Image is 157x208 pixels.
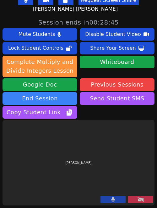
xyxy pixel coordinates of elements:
span: Session ends in [38,18,119,27]
a: Google Doc [3,78,77,91]
span: Copy Student Link [7,108,73,117]
div: Mute Students [19,29,55,39]
button: Lock Student Controls [3,42,77,54]
div: Lock Student Controls [8,43,63,53]
div: [PERSON_NAME] [3,120,154,205]
span: [PERSON_NAME] [PERSON_NAME] [33,5,119,13]
button: Mute Students [3,28,77,41]
button: Complete Multiply and Divide Integers Lesson [3,56,77,77]
button: Send Student SMS [80,92,154,105]
button: Copy Student Link [3,106,77,119]
button: Whiteboard [80,56,154,68]
div: Share Your Screen [90,43,136,53]
a: Previous Sessions [80,78,154,91]
button: Share Your Screen [80,42,154,54]
button: End Session [3,92,77,105]
time: 00:28:45 [89,19,119,26]
div: Disable Student Video [85,29,141,39]
button: Disable Student Video [80,28,154,41]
